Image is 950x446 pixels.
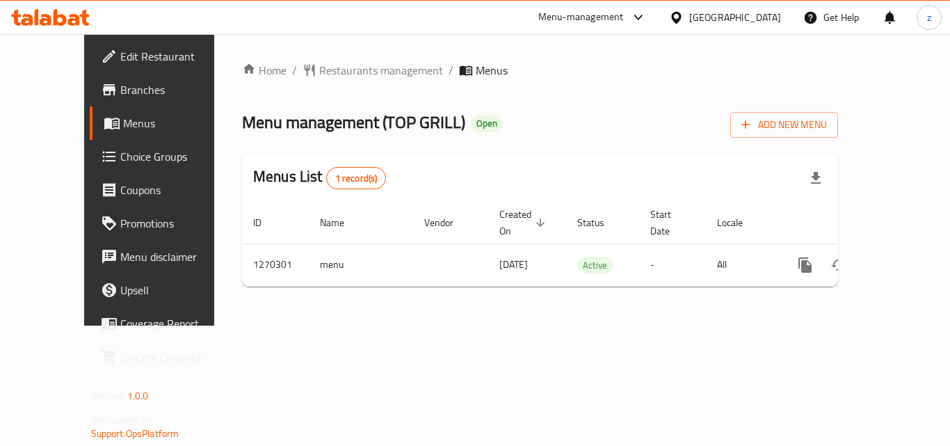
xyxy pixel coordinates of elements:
[90,340,243,374] a: Grocery Checklist
[120,182,232,198] span: Coupons
[90,307,243,340] a: Coverage Report
[639,244,706,286] td: -
[927,10,931,25] span: z
[123,115,232,132] span: Menus
[650,206,689,239] span: Start Date
[242,62,287,79] a: Home
[717,214,761,231] span: Locale
[326,167,387,189] div: Total records count
[320,214,362,231] span: Name
[120,148,232,165] span: Choice Groups
[499,206,549,239] span: Created On
[90,240,243,273] a: Menu disclaimer
[90,173,243,207] a: Coupons
[90,140,243,173] a: Choice Groups
[90,207,243,240] a: Promotions
[120,315,232,332] span: Coverage Report
[449,62,453,79] li: /
[822,248,855,282] button: Change Status
[706,244,778,286] td: All
[778,202,933,244] th: Actions
[471,118,503,129] span: Open
[303,62,443,79] a: Restaurants management
[127,387,149,405] span: 1.0.0
[91,411,155,429] span: Get support on:
[91,387,125,405] span: Version:
[741,116,827,134] span: Add New Menu
[424,214,472,231] span: Vendor
[120,349,232,365] span: Grocery Checklist
[90,106,243,140] a: Menus
[730,112,838,138] button: Add New Menu
[799,161,832,195] div: Export file
[91,424,179,443] a: Support.OpsPlatform
[242,202,933,287] table: enhanced table
[319,62,443,79] span: Restaurants management
[577,214,622,231] span: Status
[253,166,386,189] h2: Menus List
[476,62,508,79] span: Menus
[253,214,280,231] span: ID
[327,172,386,185] span: 1 record(s)
[309,244,413,286] td: menu
[120,282,232,298] span: Upsell
[90,73,243,106] a: Branches
[538,9,624,26] div: Menu-management
[689,10,781,25] div: [GEOGRAPHIC_DATA]
[90,273,243,307] a: Upsell
[242,62,838,79] nav: breadcrumb
[120,48,232,65] span: Edit Restaurant
[292,62,297,79] li: /
[789,248,822,282] button: more
[577,257,613,273] span: Active
[120,81,232,98] span: Branches
[471,116,503,132] div: Open
[242,244,309,286] td: 1270301
[499,255,528,273] span: [DATE]
[120,248,232,265] span: Menu disclaimer
[242,106,465,138] span: Menu management ( TOP GRILL )
[90,40,243,73] a: Edit Restaurant
[120,215,232,232] span: Promotions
